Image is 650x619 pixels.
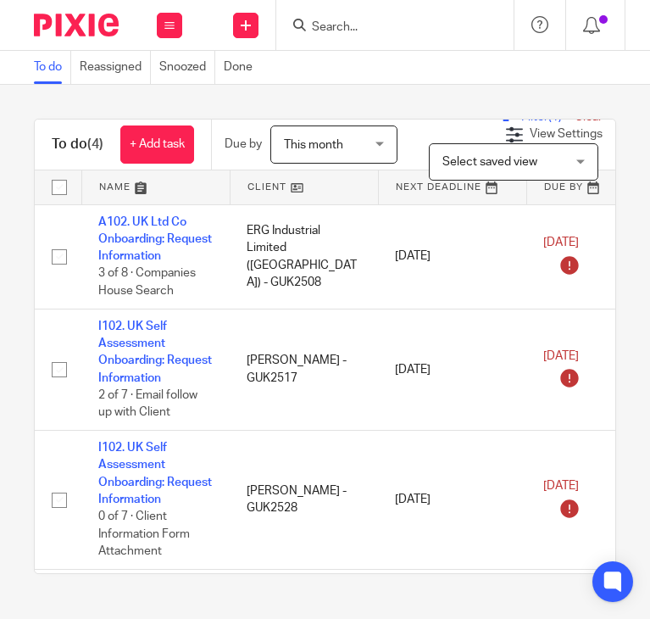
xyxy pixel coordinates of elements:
[98,389,197,419] span: 2 of 7 · Email follow up with Client
[230,204,378,309] td: ERG Industrial Limited ([GEOGRAPHIC_DATA]) - GUK2508
[230,309,378,430] td: [PERSON_NAME] - GUK2517
[284,139,343,151] span: This month
[378,431,526,570] td: [DATE]
[98,268,196,298] span: 3 of 8 · Companies House Search
[442,156,537,168] span: Select saved view
[543,350,579,362] span: [DATE]
[98,442,212,505] a: I102. UK Self Assessment Onboarding: Request Information
[543,237,579,248] span: [DATE]
[159,51,215,84] a: Snoozed
[34,51,71,84] a: To do
[378,204,526,309] td: [DATE]
[52,136,103,153] h1: To do
[548,111,562,123] span: (1)
[87,137,103,151] span: (4)
[80,51,151,84] a: Reassigned
[98,321,212,384] a: I102. UK Self Assessment Onboarding: Request Information
[230,431,378,570] td: [PERSON_NAME] - GUK2528
[224,51,261,84] a: Done
[378,309,526,430] td: [DATE]
[530,128,603,140] span: View Settings
[521,111,575,123] span: Filter
[34,14,119,36] img: Pixie
[120,125,194,164] a: + Add task
[575,111,603,123] a: Clear
[98,216,212,263] a: A102. UK Ltd Co Onboarding: Request Information
[98,511,190,558] span: 0 of 7 · Client Information Form Attachment
[543,480,579,492] span: [DATE]
[310,20,463,36] input: Search
[225,136,262,153] p: Due by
